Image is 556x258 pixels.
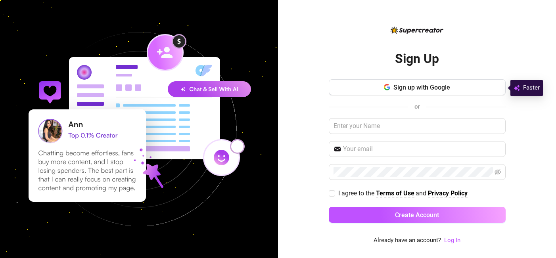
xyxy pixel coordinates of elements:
span: Already have an account? [374,236,441,245]
input: Enter your Name [329,118,506,134]
a: Log In [444,236,460,245]
span: Create Account [395,211,439,219]
strong: Terms of Use [376,189,414,197]
input: Your email [343,144,501,154]
span: I agree to the [338,189,376,197]
span: Faster [523,83,540,93]
span: eye-invisible [495,169,501,175]
strong: Privacy Policy [428,189,468,197]
img: svg%3e [514,83,520,93]
span: Sign up with Google [393,84,450,91]
a: Log In [444,237,460,244]
a: Terms of Use [376,189,414,198]
button: Create Account [329,207,506,223]
a: Privacy Policy [428,189,468,198]
button: Sign up with Google [329,79,506,95]
span: or [414,103,420,110]
span: and [416,189,428,197]
h2: Sign Up [395,51,439,67]
img: logo-BBDzfeDw.svg [391,27,443,34]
